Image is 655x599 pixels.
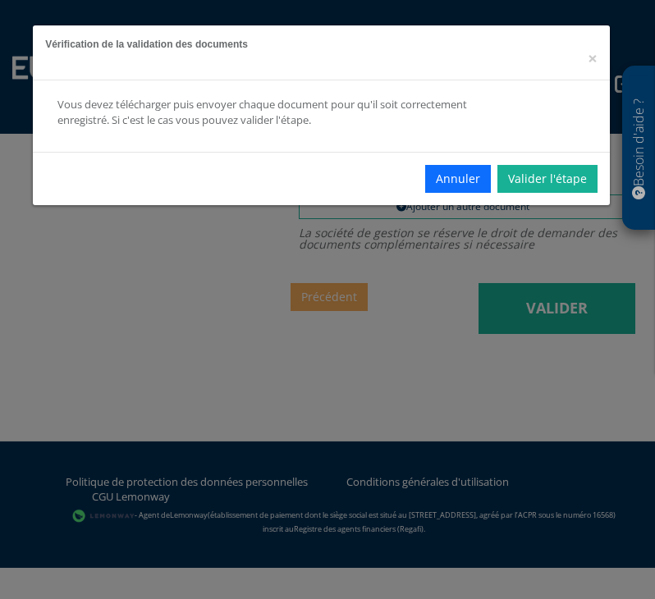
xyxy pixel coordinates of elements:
[57,97,479,127] div: Vous devez télécharger puis envoyer chaque document pour qu'il soit correctement enregistré. Si c...
[497,165,598,193] a: Valider l'étape
[588,50,598,67] button: Close
[45,38,598,52] h5: Vérification de la validation des documents
[425,165,491,193] button: Annuler
[588,47,598,70] span: ×
[630,75,648,222] p: Besoin d'aide ?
